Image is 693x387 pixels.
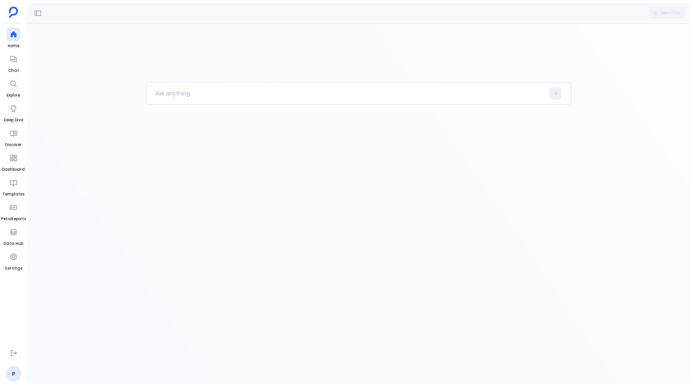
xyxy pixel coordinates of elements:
[6,366,21,382] a: P
[4,102,23,123] a: Deep Dive
[5,250,22,272] a: Settings
[7,68,20,74] span: Chat
[5,265,22,272] span: Settings
[7,52,20,74] a: Chat
[4,117,23,123] span: Deep Dive
[2,191,24,197] span: Templates
[7,27,20,49] a: Home
[5,126,22,148] a: Discover
[9,7,18,18] img: petavue logo
[1,200,26,222] a: PetaReports
[7,77,20,98] a: Explore
[3,225,23,247] a: Data Hub
[7,92,20,98] span: Explore
[2,151,25,173] a: Dashboard
[3,241,23,247] span: Data Hub
[1,216,26,222] span: PetaReports
[5,142,22,148] span: Discover
[2,166,25,173] span: Dashboard
[2,176,24,197] a: Templates
[7,43,20,49] span: Home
